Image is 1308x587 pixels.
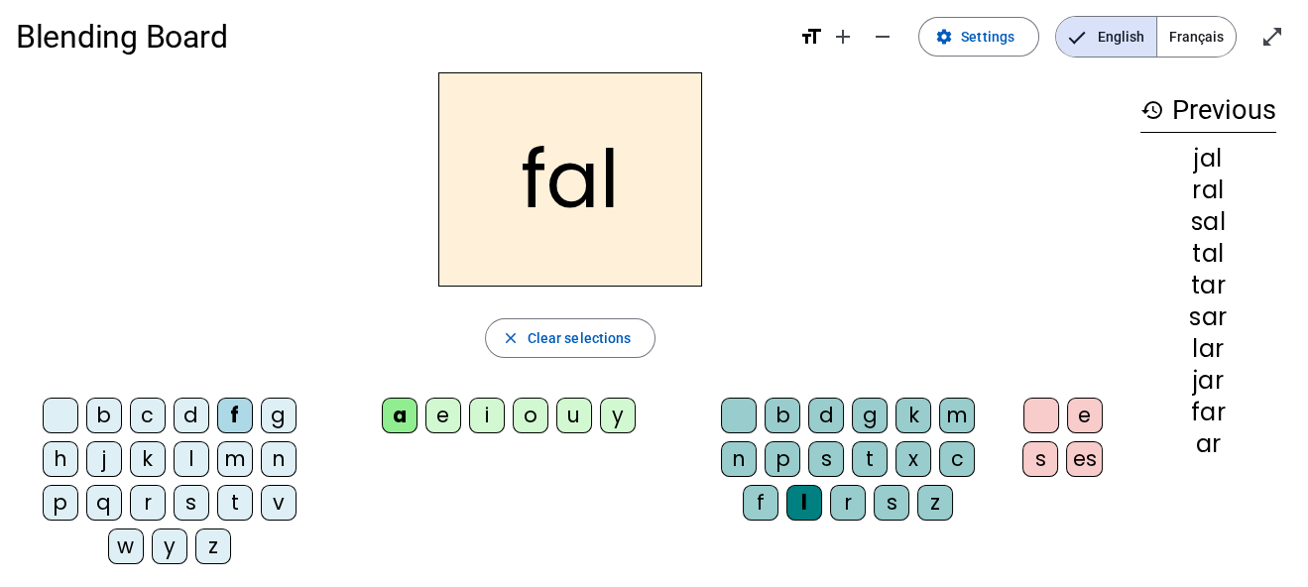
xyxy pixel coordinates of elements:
[174,485,209,521] div: s
[852,398,888,433] div: g
[382,398,417,433] div: a
[86,398,122,433] div: b
[1140,178,1276,202] div: ral
[469,398,505,433] div: i
[261,441,297,477] div: n
[43,441,78,477] div: h
[765,398,800,433] div: b
[1140,337,1276,361] div: lar
[1252,17,1292,57] button: Enter full screen
[1067,398,1103,433] div: e
[528,326,632,350] span: Clear selections
[86,485,122,521] div: q
[1140,401,1276,424] div: far
[425,398,461,433] div: e
[895,398,931,433] div: k
[895,441,931,477] div: x
[1140,147,1276,171] div: jal
[1260,25,1284,49] mat-icon: open_in_full
[43,485,78,521] div: p
[799,25,823,49] mat-icon: format_size
[1140,274,1276,297] div: tar
[1140,432,1276,456] div: ar
[808,398,844,433] div: d
[174,398,209,433] div: d
[808,441,844,477] div: s
[195,528,231,564] div: z
[939,441,975,477] div: c
[1140,98,1164,122] mat-icon: history
[1066,441,1103,477] div: es
[823,17,863,57] button: Increase font size
[961,25,1014,49] span: Settings
[1055,16,1237,58] mat-button-toggle-group: Language selection
[261,485,297,521] div: v
[130,398,166,433] div: c
[918,17,1039,57] button: Settings
[217,441,253,477] div: m
[721,441,757,477] div: n
[1157,17,1236,57] span: Français
[786,485,822,521] div: l
[863,17,902,57] button: Decrease font size
[743,485,778,521] div: f
[86,441,122,477] div: j
[502,329,520,347] mat-icon: close
[485,318,656,358] button: Clear selections
[1140,369,1276,393] div: jar
[917,485,953,521] div: z
[217,398,253,433] div: f
[600,398,636,433] div: y
[935,28,953,46] mat-icon: settings
[1140,305,1276,329] div: sar
[16,5,783,68] h1: Blending Board
[830,485,866,521] div: r
[831,25,855,49] mat-icon: add
[1056,17,1156,57] span: English
[939,398,975,433] div: m
[130,485,166,521] div: r
[871,25,894,49] mat-icon: remove
[217,485,253,521] div: t
[130,441,166,477] div: k
[261,398,297,433] div: g
[874,485,909,521] div: s
[556,398,592,433] div: u
[152,528,187,564] div: y
[1022,441,1058,477] div: s
[1140,210,1276,234] div: sal
[1140,242,1276,266] div: tal
[513,398,548,433] div: o
[1140,88,1276,133] h3: Previous
[438,72,702,287] h2: fal
[174,441,209,477] div: l
[852,441,888,477] div: t
[108,528,144,564] div: w
[765,441,800,477] div: p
